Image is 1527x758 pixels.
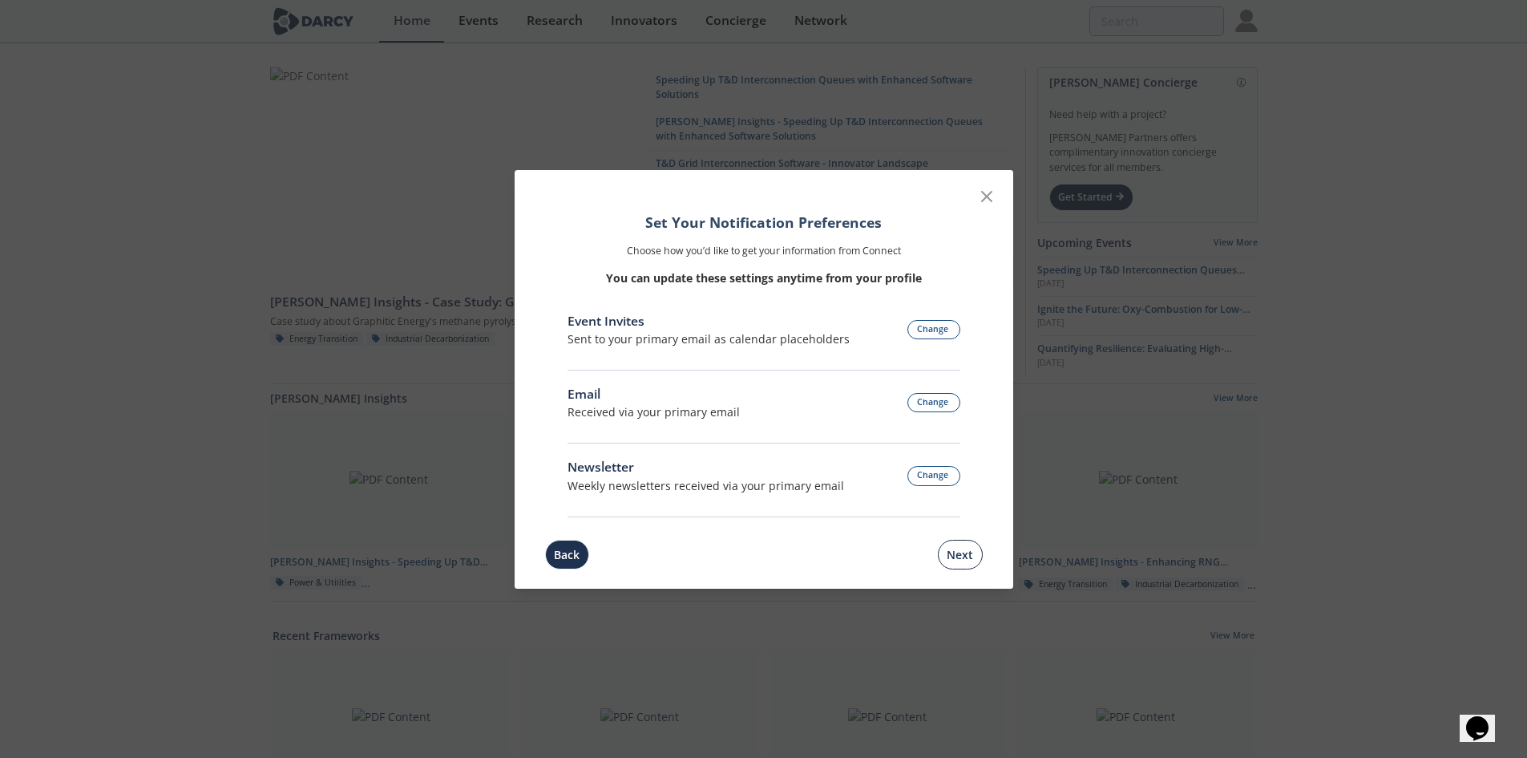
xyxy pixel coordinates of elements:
[568,403,740,420] p: Received via your primary email
[568,270,960,286] p: You can update these settings anytime from your profile
[938,540,983,570] button: Next
[568,312,850,331] div: Event Invites
[907,466,960,486] button: Change
[1460,694,1511,742] iframe: chat widget
[568,477,844,494] div: Weekly newsletters received via your primary email
[568,385,740,404] div: Email
[545,540,589,570] button: Back
[568,458,844,477] div: Newsletter
[907,393,960,413] button: Change
[568,212,960,233] h1: Set Your Notification Preferences
[907,320,960,340] button: Change
[568,244,960,258] p: Choose how you’d like to get your information from Connect
[568,330,850,347] div: Sent to your primary email as calendar placeholders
